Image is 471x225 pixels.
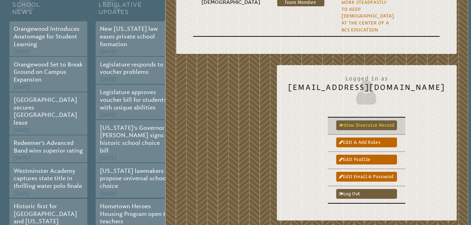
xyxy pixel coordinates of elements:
[100,89,167,111] a: Legislature approves voucher bill for students with unique abilities
[100,61,163,76] a: Legislature responds to voucher problems
[336,172,397,182] a: Edit email & password
[100,167,168,189] a: [US_STATE] lawmakers propose universal school choice
[100,49,116,55] span: [DATE]
[100,124,164,154] a: [US_STATE]’s Governor [PERSON_NAME] signs historic school choice bill
[14,84,30,90] span: [DATE]
[14,167,82,189] a: Westminster Academy captures state title in thrilling water polo finale
[336,138,397,147] a: Edit & add roles
[14,49,30,55] span: [DATE]
[100,77,116,83] span: [DATE]
[288,71,445,107] h2: [EMAIL_ADDRESS][DOMAIN_NAME]
[100,191,116,197] span: [DATE]
[14,25,80,47] a: Orangewood Introduces Anatomage for Student Learning
[100,112,116,118] span: [DATE]
[288,71,445,83] span: Logged in as
[336,189,397,199] a: Log out
[14,139,83,154] a: Redeemer’s Advanced Band wins superior rating
[14,96,77,126] a: [GEOGRAPHIC_DATA] secures [GEOGRAPHIC_DATA] lease
[14,127,30,133] span: [DATE]
[14,191,30,197] span: [DATE]
[14,155,30,161] span: [DATE]
[100,25,158,47] a: New [US_STATE] law eases private school formation
[336,155,397,164] a: Edit profile
[100,203,169,225] a: Hometown Heroes Housing Program open to teachers
[14,61,83,83] a: Orangewood Set to Break Ground on Campus Expansion
[336,120,397,130] a: View inservice record
[100,155,116,161] span: [DATE]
